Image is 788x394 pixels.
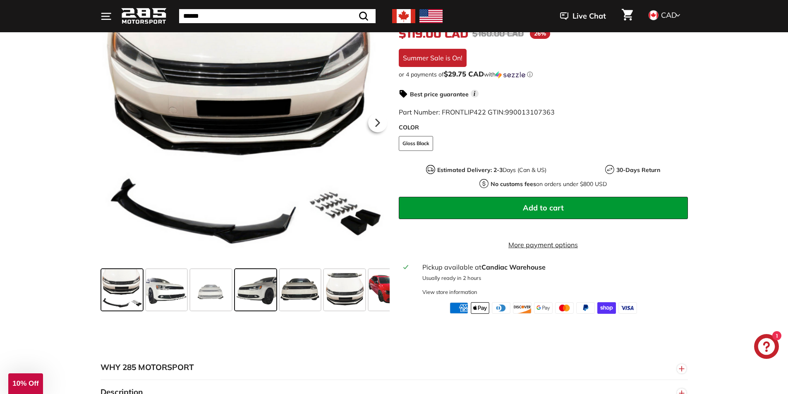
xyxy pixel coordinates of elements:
[572,11,606,21] span: Live Chat
[12,380,38,387] span: 10% Off
[179,9,376,23] input: Search
[549,6,617,26] button: Live Chat
[616,166,660,174] strong: 30-Days Return
[422,288,477,296] div: View store information
[618,302,637,314] img: visa
[491,180,607,189] p: on orders under $800 USD
[399,197,688,219] button: Add to cart
[471,90,479,98] span: i
[661,10,677,20] span: CAD
[399,27,468,41] span: $119.00 CAD
[555,302,574,314] img: master
[410,91,469,98] strong: Best price guarantee
[399,49,467,67] div: Summer Sale is On!
[399,70,688,79] div: or 4 payments of$29.75 CADwithSezzle Click to learn more about Sezzle
[422,262,683,272] div: Pickup available at
[471,302,489,314] img: apple_pay
[576,302,595,314] img: paypal
[121,7,167,26] img: Logo_285_Motorsport_areodynamics_components
[496,71,525,79] img: Sezzle
[399,70,688,79] div: or 4 payments of with
[437,166,546,174] p: Days (Can & US)
[534,302,553,314] img: google_pay
[399,108,555,116] span: Part Number: FRONTLIP422 GTIN:
[8,373,43,394] div: 10% Off
[523,203,564,213] span: Add to cart
[752,334,781,361] inbox-online-store-chat: Shopify online store chat
[399,240,688,250] a: More payment options
[422,274,683,282] p: Usually ready in 2 hours
[617,2,638,30] a: Cart
[513,302,532,314] img: discover
[491,180,536,188] strong: No customs fees
[481,263,546,271] strong: Candiac Warehouse
[505,108,555,116] span: 990013107363
[399,123,688,132] label: COLOR
[444,69,484,78] span: $29.75 CAD
[101,355,688,380] button: WHY 285 MOTORSPORT
[437,166,503,174] strong: Estimated Delivery: 2-3
[530,29,550,39] span: 26%
[450,302,468,314] img: american_express
[472,29,524,39] span: $160.00 CAD
[492,302,510,314] img: diners_club
[597,302,616,314] img: shopify_pay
